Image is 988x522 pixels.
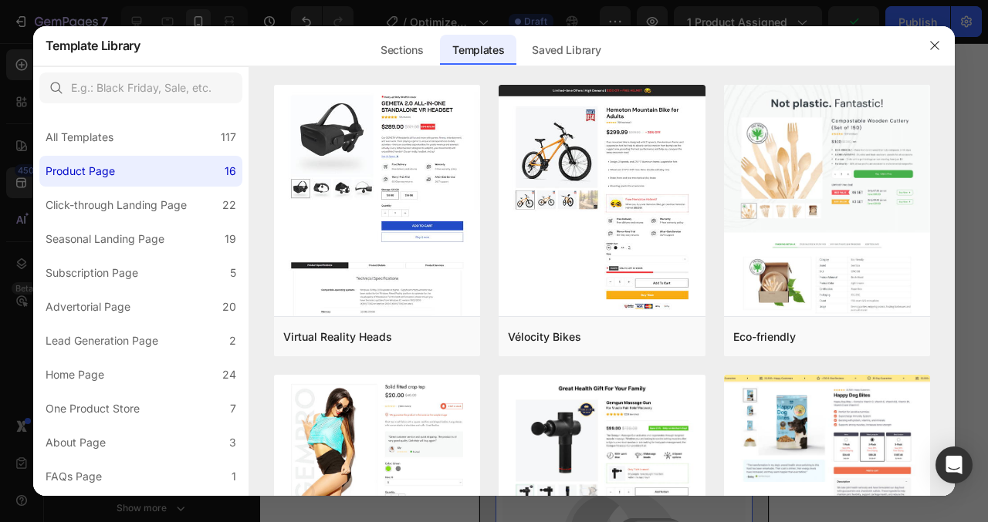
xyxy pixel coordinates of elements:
div: 3 [229,433,236,452]
div: Open Intercom Messenger [936,446,973,483]
div: Click-through Landing Page [46,196,187,214]
div: 24 [222,365,236,384]
div: Saved Library [519,35,613,66]
span: iPhone 13 Mini ( 375 px) [77,8,181,23]
span: sync data [191,104,234,116]
div: 117 [221,128,236,146]
span: Add image [131,104,178,116]
div: 7 [230,399,236,418]
span: or [178,393,234,405]
span: sync data [191,393,234,405]
div: 22 [222,196,236,214]
div: 20 [222,298,236,316]
input: E.g.: Black Friday, Sale, etc. [39,72,242,103]
div: Product Page [46,162,115,180]
div: Seasonal Landing Page [46,230,164,248]
span: Add image [131,393,178,405]
div: About Page [46,433,106,452]
div: Subscription Page [46,264,138,282]
div: Vélocity Bikes [508,328,581,346]
div: Sections [368,35,435,66]
div: Lead Generation Page [46,332,158,350]
p: Free Shipping on orders $100+ [96,39,211,52]
div: Home Page [46,365,104,384]
div: FAQs Page [46,467,102,486]
div: 16 [225,162,236,180]
div: All Templates [46,128,113,146]
div: Eco-friendly [733,328,796,346]
span: or [178,104,234,116]
button: Carousel Back Arrow [28,37,45,54]
div: 5 [230,264,236,282]
div: Product Images [36,54,110,68]
button: Carousel Next Arrow [245,37,262,54]
p: Catch your customer's attention with attracted media. [57,378,260,407]
div: Virtual Reality Heads [283,328,392,346]
h2: Template Library [46,25,140,66]
div: Advertorial Page [46,298,130,316]
div: Templates [440,35,516,66]
div: 2 [229,332,236,350]
div: 19 [225,230,236,248]
p: Catch your customer's attention with attracted media. [57,89,260,118]
div: One Product Store [46,399,140,418]
div: 1 [232,467,236,486]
